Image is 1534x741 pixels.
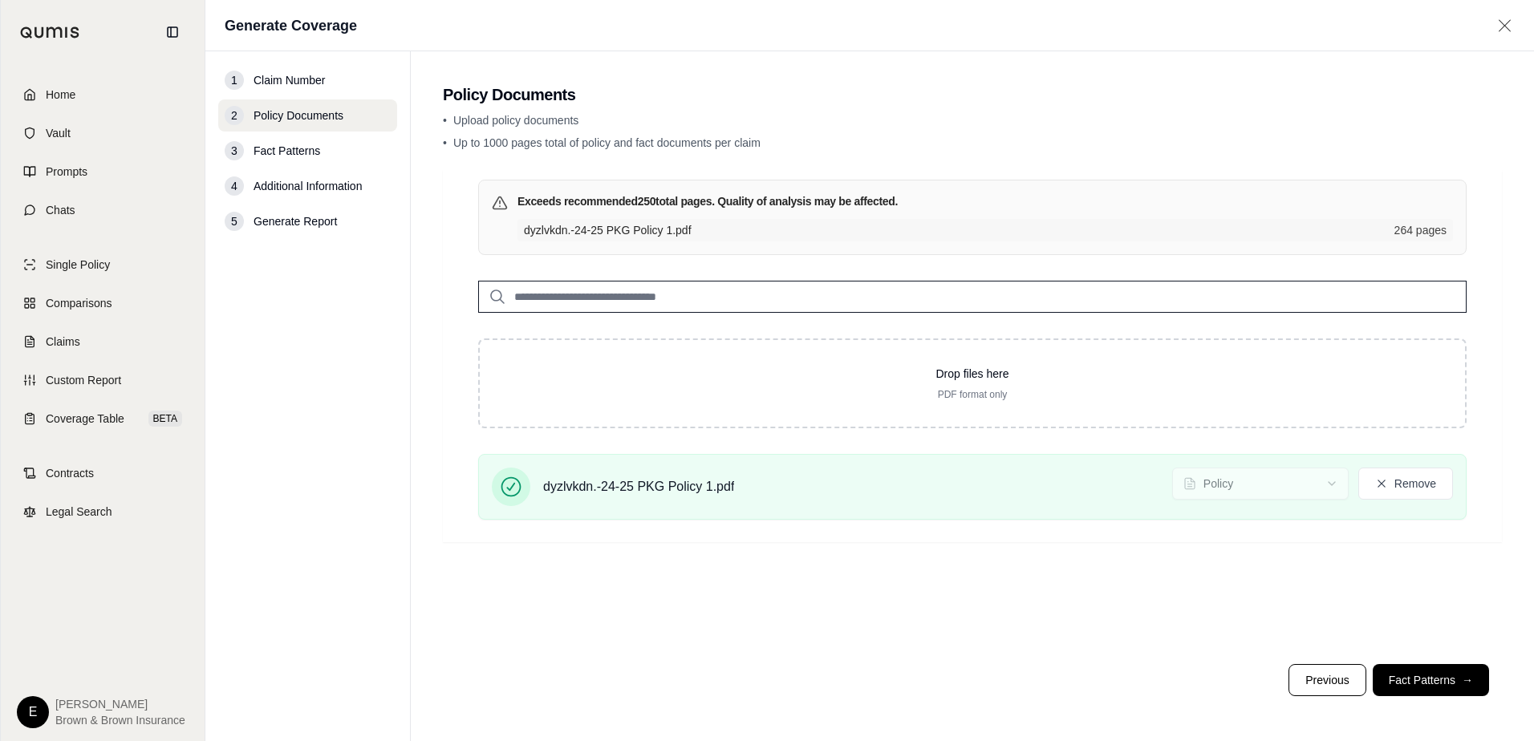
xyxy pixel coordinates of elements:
div: E [17,696,49,728]
p: Drop files here [505,366,1439,382]
a: Contracts [10,456,195,491]
span: Claims [46,334,80,350]
span: Brown & Brown Insurance [55,712,185,728]
a: Legal Search [10,494,195,529]
div: 5 [225,212,244,231]
span: • [443,136,447,149]
div: 3 [225,141,244,160]
span: Custom Report [46,372,121,388]
span: Chats [46,202,75,218]
a: Comparisons [10,285,195,321]
span: → [1462,672,1473,688]
a: Custom Report [10,362,195,398]
span: Home [46,87,75,103]
a: Coverage TableBETA [10,401,195,436]
div: 2 [225,106,244,125]
span: Vault [46,125,71,141]
button: Fact Patterns→ [1373,664,1489,696]
span: BETA [148,411,182,427]
span: Legal Search [46,504,112,520]
p: PDF format only [505,388,1439,401]
span: Additional Information [254,178,362,194]
button: Remove [1358,468,1453,500]
span: dyzlvkdn.-24-25 PKG Policy 1.pdf [543,477,734,496]
img: Qumis Logo [20,26,80,38]
span: Coverage Table [46,411,124,427]
div: 4 [225,176,244,196]
a: Claims [10,324,195,359]
span: Upload policy documents [453,114,578,127]
div: 1 [225,71,244,90]
h2: Policy Documents [443,83,1502,106]
span: Claim Number [254,72,325,88]
span: Single Policy [46,257,110,273]
span: Prompts [46,164,87,180]
span: Fact Patterns [254,143,320,159]
button: Previous [1288,664,1366,696]
span: dyzlvkdn.-24-25 PKG Policy 1.pdf [524,222,1385,238]
h1: Generate Coverage [225,14,357,37]
span: • [443,114,447,127]
a: Vault [10,115,195,151]
a: Single Policy [10,247,195,282]
a: Chats [10,192,195,228]
span: Up to 1000 pages total of policy and fact documents per claim [453,136,761,149]
span: Policy Documents [254,107,343,123]
span: [PERSON_NAME] [55,696,185,712]
span: 264 pages [1394,222,1447,238]
span: Contracts [46,465,94,481]
a: Home [10,77,195,112]
a: Prompts [10,154,195,189]
button: Collapse sidebar [160,19,185,45]
span: Generate Report [254,213,337,229]
span: Comparisons [46,295,112,311]
h3: Exceeds recommended 250 total pages. Quality of analysis may be affected. [517,193,898,209]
